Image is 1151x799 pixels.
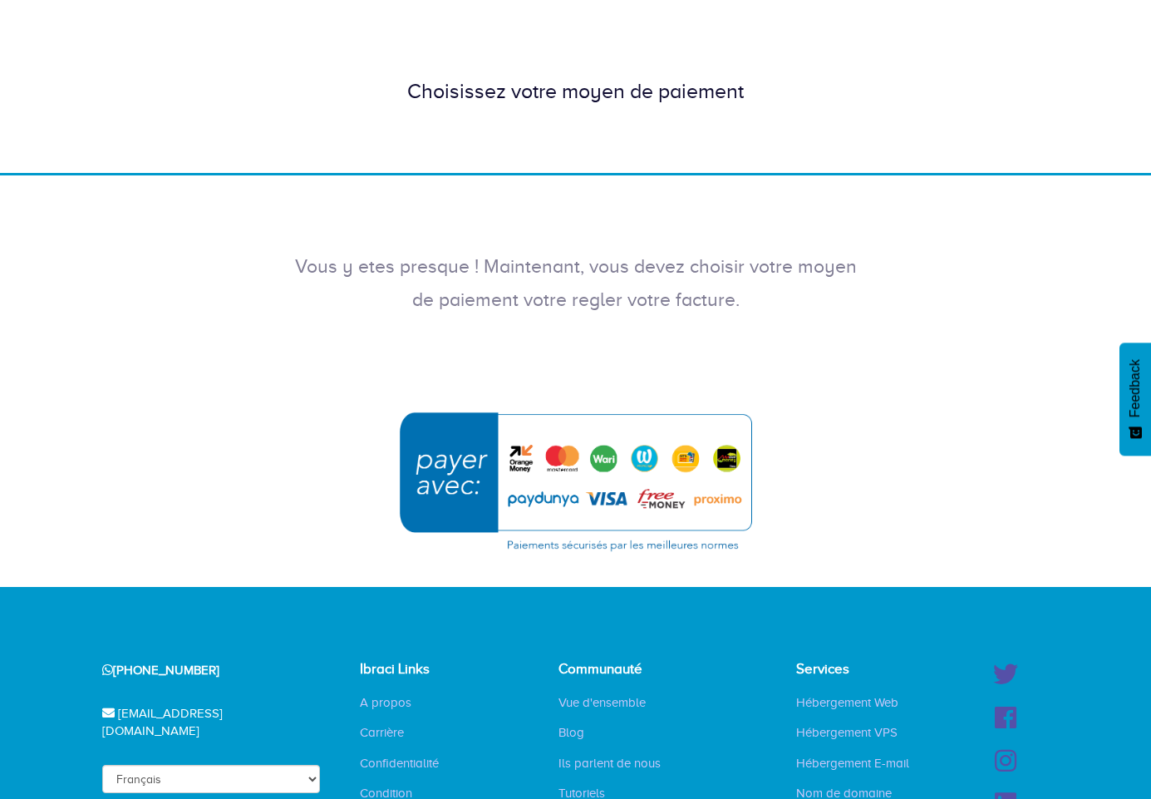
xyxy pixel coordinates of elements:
iframe: Drift Widget Chat Controller [1068,716,1131,779]
a: Blog [546,724,597,741]
div: [EMAIL_ADDRESS][DOMAIN_NAME] [81,693,321,753]
h4: Ibraci Links [360,662,468,678]
div: Choisissez votre moyen de paiement [102,76,1050,106]
h4: Services [796,662,922,678]
a: Carrière [347,724,416,741]
a: Hébergement Web [784,694,911,711]
a: Confidentialité [347,755,451,772]
h4: Communauté [558,662,673,678]
a: Ils parlent de nous [546,755,673,772]
div: [PHONE_NUMBER] [81,649,321,692]
a: Hébergement VPS [784,724,910,741]
button: Feedback - Afficher l’enquête [1119,343,1151,456]
p: Vous y etes presque ! Maintenant, vous devez choisir votre moyen de paiement votre regler votre f... [293,250,858,317]
a: A propos [347,694,424,711]
img: Choisissez cette option pour continuer avec l'un de ces moyens de paiement : PayDunya, Yup Money,... [389,401,763,562]
a: Hébergement E-mail [784,755,922,772]
span: Feedback [1128,359,1143,417]
a: Vue d'ensemble [546,694,658,711]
